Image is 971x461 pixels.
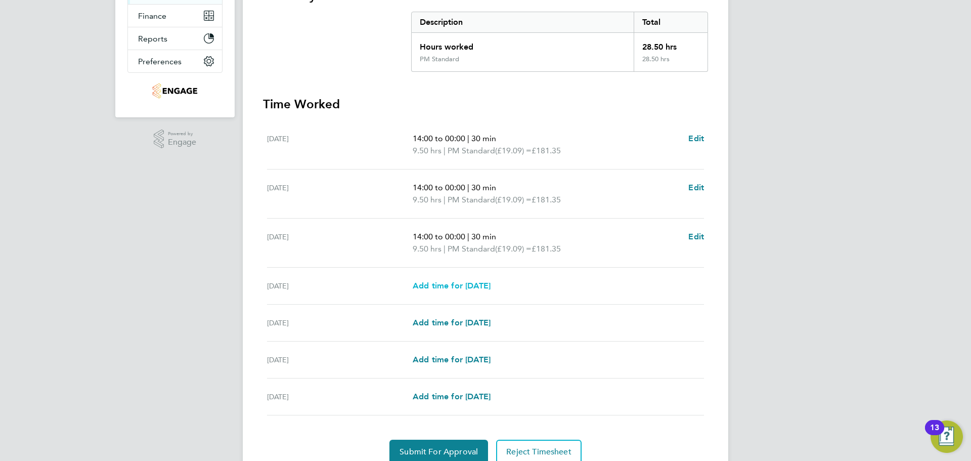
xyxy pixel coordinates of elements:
[448,243,495,255] span: PM Standard
[154,130,197,149] a: Powered byEngage
[467,232,469,241] span: |
[688,134,704,143] span: Edit
[412,12,634,32] div: Description
[688,232,704,241] span: Edit
[471,183,496,192] span: 30 min
[444,146,446,155] span: |
[267,231,413,255] div: [DATE]
[413,317,491,329] a: Add time for [DATE]
[267,280,413,292] div: [DATE]
[413,134,465,143] span: 14:00 to 00:00
[413,318,491,327] span: Add time for [DATE]
[506,447,571,457] span: Reject Timesheet
[495,195,532,204] span: (£19.09) =
[411,12,708,72] div: Summary
[413,232,465,241] span: 14:00 to 00:00
[467,134,469,143] span: |
[930,428,939,441] div: 13
[688,231,704,243] a: Edit
[634,12,708,32] div: Total
[448,145,495,157] span: PM Standard
[267,317,413,329] div: [DATE]
[420,55,459,63] div: PM Standard
[400,447,478,457] span: Submit For Approval
[168,138,196,147] span: Engage
[532,195,561,204] span: £181.35
[688,133,704,145] a: Edit
[267,133,413,157] div: [DATE]
[413,183,465,192] span: 14:00 to 00:00
[634,33,708,55] div: 28.50 hrs
[127,83,223,99] a: Go to home page
[128,27,222,50] button: Reports
[444,195,446,204] span: |
[413,391,491,403] a: Add time for [DATE]
[688,183,704,192] span: Edit
[495,244,532,254] span: (£19.09) =
[413,195,442,204] span: 9.50 hrs
[413,355,491,364] span: Add time for [DATE]
[138,57,182,66] span: Preferences
[448,194,495,206] span: PM Standard
[467,183,469,192] span: |
[688,182,704,194] a: Edit
[413,244,442,254] span: 9.50 hrs
[471,232,496,241] span: 30 min
[152,83,197,99] img: integrapeople-logo-retina.png
[444,244,446,254] span: |
[168,130,196,138] span: Powered by
[413,281,491,290] span: Add time for [DATE]
[267,354,413,366] div: [DATE]
[267,182,413,206] div: [DATE]
[532,146,561,155] span: £181.35
[138,11,166,21] span: Finance
[413,146,442,155] span: 9.50 hrs
[413,354,491,366] a: Add time for [DATE]
[532,244,561,254] span: £181.35
[471,134,496,143] span: 30 min
[128,50,222,72] button: Preferences
[263,96,708,112] h3: Time Worked
[138,34,167,44] span: Reports
[267,391,413,403] div: [DATE]
[495,146,532,155] span: (£19.09) =
[413,392,491,401] span: Add time for [DATE]
[931,421,963,453] button: Open Resource Center, 13 new notifications
[413,280,491,292] a: Add time for [DATE]
[634,55,708,71] div: 28.50 hrs
[412,33,634,55] div: Hours worked
[128,5,222,27] button: Finance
